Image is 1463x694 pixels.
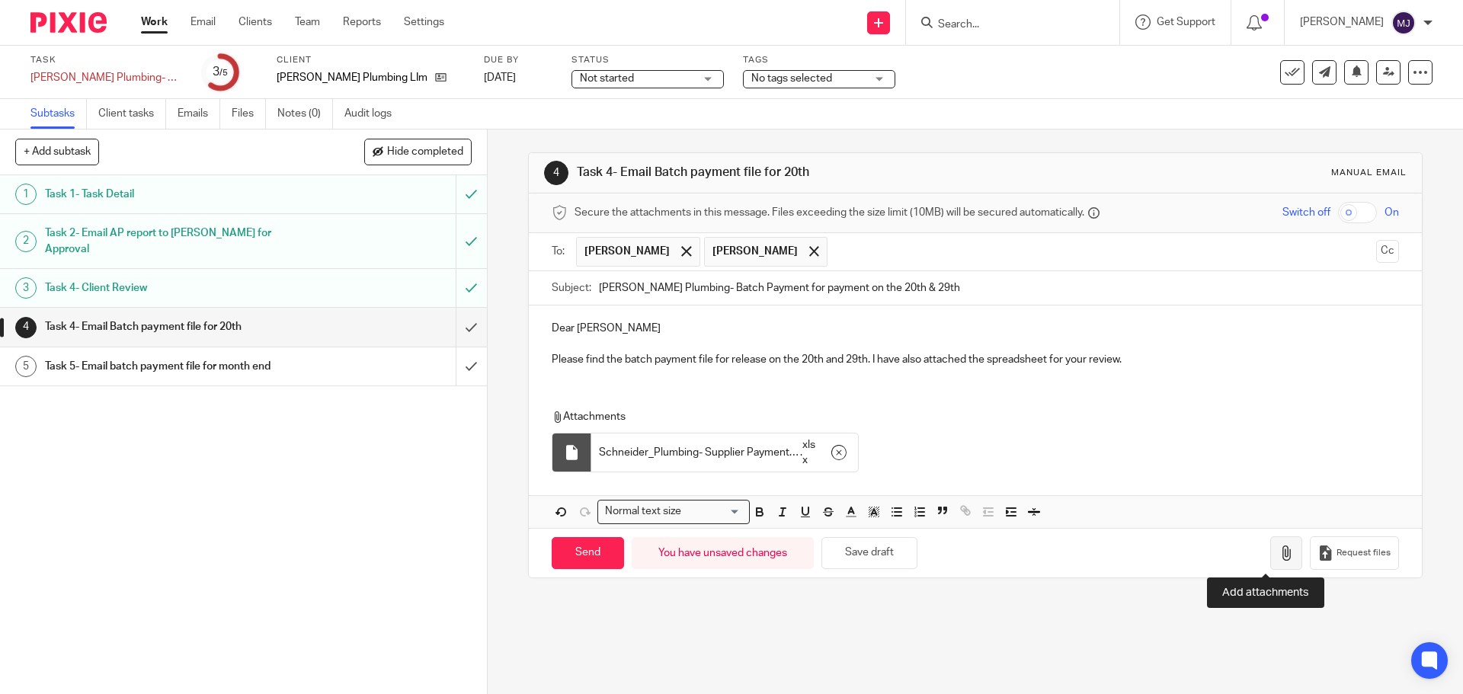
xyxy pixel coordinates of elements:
a: Audit logs [344,99,403,129]
label: Subject: [552,280,591,296]
span: On [1385,205,1399,220]
a: Team [295,14,320,30]
button: Hide completed [364,139,472,165]
div: Schneider Plumbing- M/E Suppliers Recon [30,70,183,85]
label: Task [30,54,183,66]
small: /5 [219,69,228,77]
label: Tags [743,54,895,66]
a: Email [190,14,216,30]
div: . [591,433,858,472]
a: Emails [178,99,220,129]
button: Request files [1310,536,1398,571]
span: Not started [580,73,634,84]
div: 3 [213,63,228,81]
a: Clients [238,14,272,30]
a: Subtasks [30,99,87,129]
label: Due by [484,54,552,66]
div: You have unsaved changes [632,537,814,570]
input: Search [936,18,1074,32]
input: Send [552,537,624,570]
label: Status [571,54,724,66]
h1: Task 4- Email Batch payment file for 20th [577,165,1008,181]
div: 5 [15,356,37,377]
p: Attachments [552,409,1370,424]
span: Normal text size [601,504,684,520]
p: Please find the batch payment file for release on the 20th and 29th. I have also attached the spr... [552,352,1398,367]
a: Notes (0) [277,99,333,129]
a: Reports [343,14,381,30]
span: [PERSON_NAME] [712,244,798,259]
img: svg%3E [1391,11,1416,35]
h1: Task 4- Client Review [45,277,309,299]
input: Search for option [686,504,741,520]
span: No tags selected [751,73,832,84]
span: Get Support [1157,17,1215,27]
span: Hide completed [387,146,463,158]
div: 4 [15,317,37,338]
a: Work [141,14,168,30]
span: [DATE] [484,72,516,83]
h1: Task 2- Email AP report to [PERSON_NAME] for Approval [45,222,309,261]
p: [PERSON_NAME] [1300,14,1384,30]
a: Client tasks [98,99,166,129]
span: Switch off [1282,205,1330,220]
span: [PERSON_NAME] [584,244,670,259]
span: Request files [1337,547,1391,559]
a: Settings [404,14,444,30]
h1: Task 4- Email Batch payment file for 20th [45,315,309,338]
p: [PERSON_NAME] Plumbing LImited [277,70,427,85]
h1: Task 1- Task Detail [45,183,309,206]
img: Pixie [30,12,107,33]
h1: Task 5- Email batch payment file for month end [45,355,309,378]
span: Secure the attachments in this message. Files exceeding the size limit (10MB) will be secured aut... [575,205,1084,220]
span: xlsx [802,437,820,469]
span: Schneider_Plumbing- Supplier Payment Schedule [DATE] [599,445,800,460]
button: Save draft [821,537,917,570]
div: 3 [15,277,37,299]
div: Manual email [1331,167,1407,179]
div: Search for option [597,500,750,523]
p: Dear [PERSON_NAME] [552,321,1398,336]
button: Cc [1376,240,1399,263]
label: To: [552,244,568,259]
div: 2 [15,231,37,252]
div: [PERSON_NAME] Plumbing- M/E Suppliers Recon [30,70,183,85]
div: 1 [15,184,37,205]
div: 4 [544,161,568,185]
button: + Add subtask [15,139,99,165]
a: Files [232,99,266,129]
label: Client [277,54,465,66]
